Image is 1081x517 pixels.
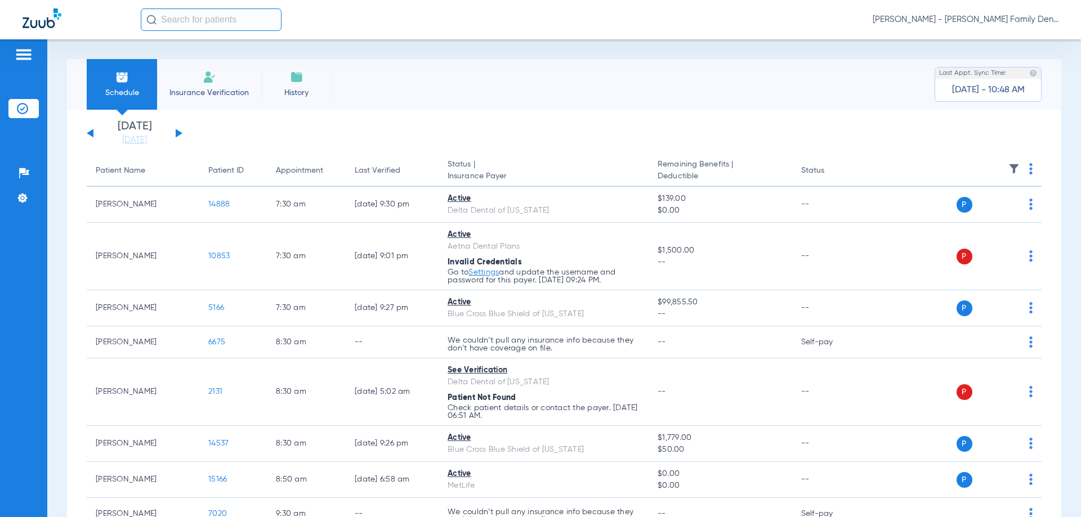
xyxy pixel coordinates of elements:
td: 8:30 AM [267,358,346,426]
span: P [957,472,972,488]
img: last sync help info [1029,69,1037,77]
img: hamburger-icon [15,48,33,61]
td: [DATE] 5:02 AM [346,358,439,426]
td: [PERSON_NAME] [87,223,199,290]
div: Active [448,296,640,308]
span: -- [658,338,666,346]
div: See Verification [448,365,640,376]
span: 15166 [208,475,227,483]
span: Last Appt. Sync Time: [939,68,1007,79]
span: P [957,249,972,264]
p: Go to and update the username and password for this payer. [DATE] 09:24 PM. [448,268,640,284]
td: 8:30 AM [267,326,346,358]
div: Active [448,468,640,480]
td: 7:30 AM [267,223,346,290]
img: group-dot-blue.svg [1029,386,1033,397]
a: [DATE] [101,134,168,146]
div: Active [448,193,640,205]
td: -- [792,426,868,462]
th: Status [792,155,868,187]
td: [PERSON_NAME] [87,290,199,326]
div: Patient ID [208,165,244,177]
div: Blue Cross Blue Shield of [US_STATE] [448,308,640,320]
span: Insurance Payer [448,170,640,182]
div: Active [448,229,640,241]
td: [DATE] 6:58 AM [346,462,439,498]
th: Status | [439,155,649,187]
th: Remaining Benefits | [649,155,792,187]
td: -- [792,462,868,498]
td: 8:30 AM [267,426,346,462]
span: 10853 [208,252,230,260]
img: group-dot-blue.svg [1029,250,1033,262]
span: $0.00 [658,468,783,480]
span: $0.00 [658,205,783,217]
span: P [957,300,972,316]
span: P [957,384,972,400]
span: Insurance Verification [166,87,253,98]
div: Blue Cross Blue Shield of [US_STATE] [448,444,640,456]
span: [DATE] - 10:48 AM [952,84,1025,96]
span: P [957,197,972,213]
span: $139.00 [658,193,783,205]
div: Appointment [276,165,337,177]
td: Self-pay [792,326,868,358]
img: Manual Insurance Verification [203,70,216,84]
td: -- [792,290,868,326]
img: group-dot-blue.svg [1029,438,1033,449]
img: Zuub Logo [23,8,61,28]
td: 7:30 AM [267,290,346,326]
img: History [290,70,303,84]
div: Active [448,432,640,444]
td: [PERSON_NAME] [87,326,199,358]
img: filter.svg [1008,163,1020,174]
span: -- [658,308,783,320]
div: Aetna Dental Plans [448,241,640,253]
td: [DATE] 9:01 PM [346,223,439,290]
span: $50.00 [658,444,783,456]
input: Search for patients [141,8,282,31]
img: group-dot-blue.svg [1029,163,1033,174]
span: 2131 [208,388,222,395]
span: 5166 [208,304,224,312]
p: We couldn’t pull any insurance info because they don’t have coverage on file. [448,336,640,352]
span: $1,500.00 [658,245,783,257]
td: [PERSON_NAME] [87,358,199,426]
td: [DATE] 9:27 PM [346,290,439,326]
td: [PERSON_NAME] [87,426,199,462]
img: Search Icon [146,15,157,25]
div: Last Verified [355,165,430,177]
td: [DATE] 9:30 PM [346,187,439,223]
span: 14537 [208,439,229,447]
td: [DATE] 9:26 PM [346,426,439,462]
img: Schedule [115,70,129,84]
span: -- [658,388,666,395]
td: -- [792,223,868,290]
span: $99,855.50 [658,296,783,308]
span: History [270,87,323,98]
div: Delta Dental of [US_STATE] [448,376,640,388]
span: Patient Not Found [448,394,516,402]
td: -- [346,326,439,358]
span: -- [658,257,783,268]
div: Last Verified [355,165,400,177]
img: group-dot-blue.svg [1029,302,1033,313]
div: Appointment [276,165,323,177]
span: P [957,436,972,452]
span: Deductible [658,170,783,182]
td: 7:30 AM [267,187,346,223]
td: -- [792,187,868,223]
div: Patient Name [96,165,190,177]
td: 8:50 AM [267,462,346,498]
span: Schedule [95,87,149,98]
span: [PERSON_NAME] - [PERSON_NAME] Family Dentistry [873,14,1058,25]
span: 14888 [208,200,230,208]
span: $0.00 [658,480,783,492]
div: Patient Name [96,165,145,177]
td: [PERSON_NAME] [87,462,199,498]
li: [DATE] [101,121,168,146]
p: Check patient details or contact the payer. [DATE] 06:51 AM. [448,404,640,420]
span: 6675 [208,338,225,346]
td: [PERSON_NAME] [87,187,199,223]
img: group-dot-blue.svg [1029,336,1033,348]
